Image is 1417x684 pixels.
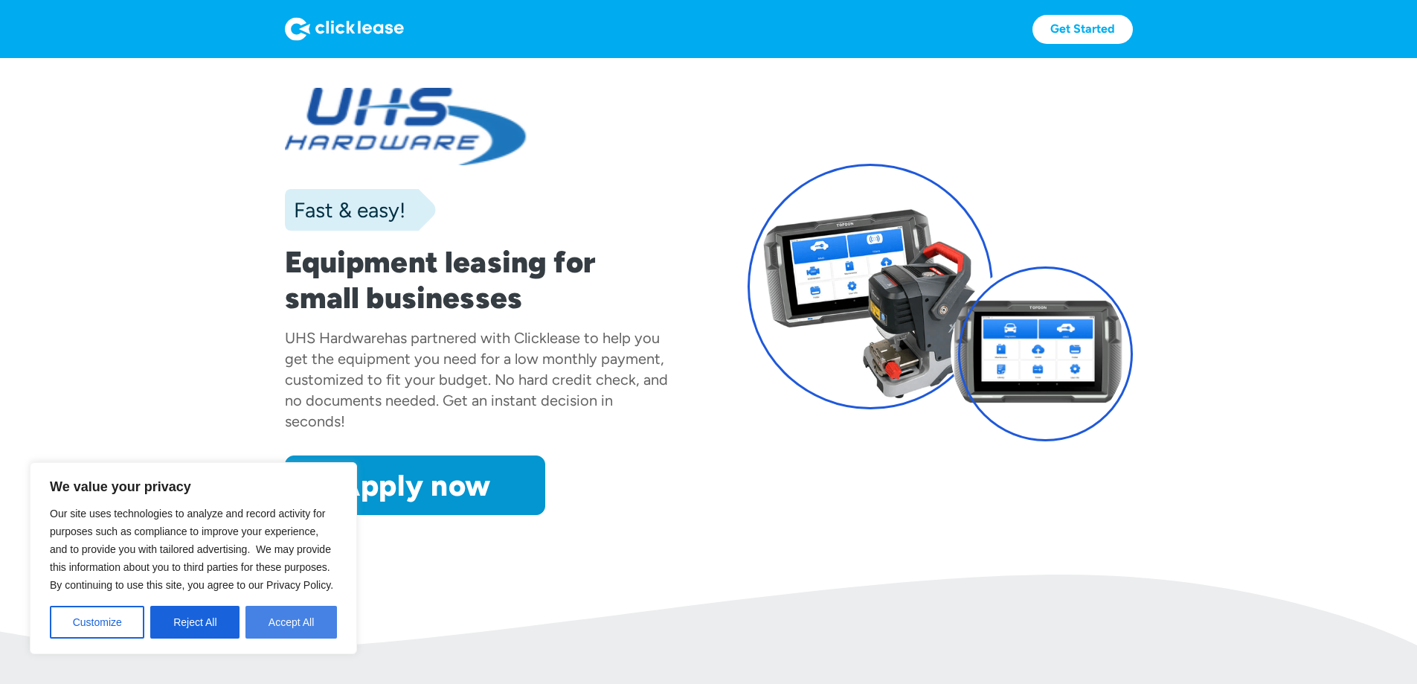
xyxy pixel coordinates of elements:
button: Accept All [245,606,337,639]
h1: Equipment leasing for small businesses [285,244,670,316]
div: has partnered with Clicklease to help you get the equipment you need for a low monthly payment, c... [285,329,668,430]
div: We value your privacy [30,462,357,654]
div: Fast & easy! [285,195,405,225]
img: Logo [285,17,404,41]
div: UHS Hardware [285,329,385,347]
button: Customize [50,606,144,639]
a: Apply now [285,456,545,515]
a: Get Started [1032,15,1133,44]
button: Reject All [150,606,240,639]
span: Our site uses technologies to analyze and record activity for purposes such as compliance to impr... [50,508,333,591]
p: We value your privacy [50,478,337,496]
